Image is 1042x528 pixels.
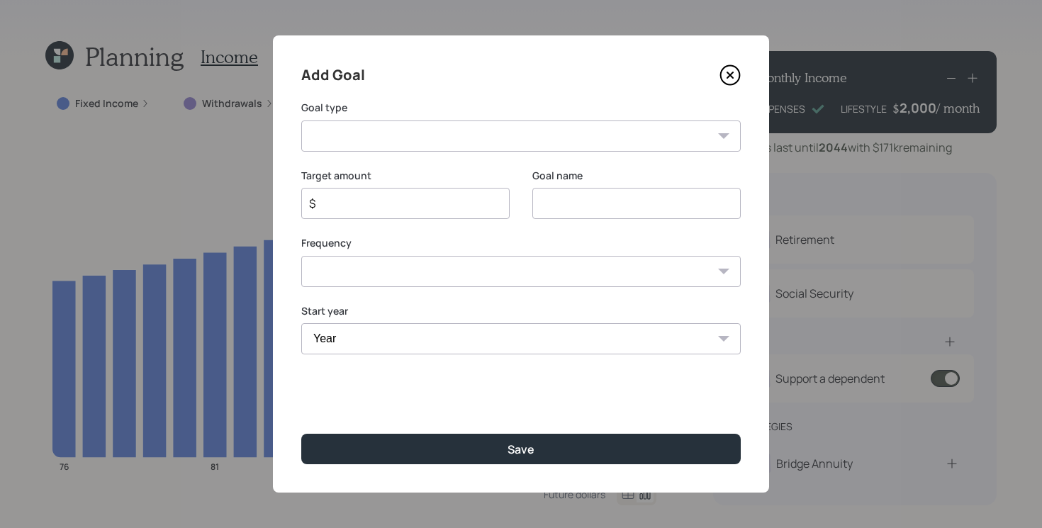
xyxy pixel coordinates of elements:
[301,236,741,250] label: Frequency
[508,442,534,457] div: Save
[301,64,365,86] h4: Add Goal
[301,304,741,318] label: Start year
[301,434,741,464] button: Save
[532,169,741,183] label: Goal name
[301,169,510,183] label: Target amount
[301,101,741,115] label: Goal type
